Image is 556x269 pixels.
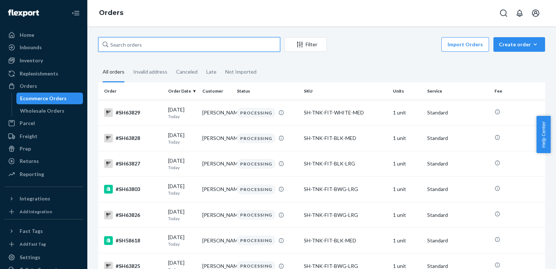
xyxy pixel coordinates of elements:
div: SH-TNK-FIT-BWG-LRG [304,186,388,193]
div: [DATE] [168,183,196,196]
button: Integrations [4,193,83,204]
div: Add Fast Tag [20,241,46,247]
td: 1 unit [390,202,424,228]
p: Today [168,241,196,247]
div: Freight [20,133,37,140]
div: #SH63828 [104,134,162,143]
button: Open notifications [512,6,527,20]
p: Standard [427,237,488,244]
div: SH-TNK-FIT-BLK-MED [304,237,388,244]
td: 1 unit [390,176,424,202]
div: Integrations [20,195,50,202]
td: [PERSON_NAME] [199,228,234,253]
div: Replenishments [20,70,58,77]
div: Returns [20,157,39,165]
div: SH-TNK-FIT-BWG-LRG [304,211,388,219]
div: Ecommerce Orders [20,95,67,102]
div: #SH63803 [104,185,162,194]
th: Fee [492,82,545,100]
td: [PERSON_NAME] [199,125,234,151]
p: Today [168,139,196,145]
th: Service [424,82,491,100]
p: Today [168,190,196,196]
a: Orders [4,80,83,92]
a: Returns [4,155,83,167]
p: Today [168,215,196,222]
div: SH-TNK-FIT-WHITE-MED [304,109,388,116]
div: [DATE] [168,132,196,145]
a: Add Fast Tag [4,240,83,249]
div: #SH63826 [104,211,162,219]
td: [PERSON_NAME] [199,176,234,202]
div: SH-TNK-FIT-BLK-MED [304,134,388,142]
a: Prep [4,143,83,155]
th: Order [98,82,165,100]
div: PROCESSING [237,133,275,143]
div: [DATE] [168,234,196,247]
div: [DATE] [168,157,196,171]
a: Parcel [4,117,83,129]
div: Create order [499,41,540,48]
p: Standard [427,186,488,193]
div: PROCESSING [237,108,275,118]
th: Order Date [165,82,199,100]
td: [PERSON_NAME] [199,151,234,176]
img: Flexport logo [8,9,39,17]
div: Inventory [20,57,43,64]
div: Settings [20,254,40,261]
a: Home [4,29,83,41]
div: Reporting [20,171,44,178]
div: SH-TNK-FIT-BLK-LRG [304,160,388,167]
p: Standard [427,109,488,116]
td: 1 unit [390,100,424,125]
td: 1 unit [390,228,424,253]
div: [DATE] [168,106,196,120]
td: [PERSON_NAME] [199,202,234,228]
div: PROCESSING [237,235,275,245]
div: Wholesale Orders [20,107,64,114]
div: #SH63829 [104,108,162,117]
a: Ecommerce Orders [16,93,83,104]
div: Late [206,62,217,81]
a: Wholesale Orders [16,105,83,117]
td: [PERSON_NAME] [199,100,234,125]
p: Today [168,164,196,171]
div: Inbounds [20,44,42,51]
button: Close Navigation [68,6,83,20]
a: Freight [4,130,83,142]
div: PROCESSING [237,159,275,169]
div: All orders [103,62,124,82]
div: Canceled [176,62,198,81]
input: Search orders [98,37,280,52]
a: Inbounds [4,42,83,53]
div: Add Integration [20,208,52,215]
div: PROCESSING [237,210,275,220]
div: Orders [20,82,37,90]
div: Home [20,31,34,39]
th: SKU [301,82,390,100]
div: Customer [202,88,231,94]
td: 1 unit [390,125,424,151]
div: Invalid address [133,62,167,81]
th: Units [390,82,424,100]
a: Inventory [4,55,83,66]
button: Open account menu [528,6,543,20]
button: Open Search Box [496,6,511,20]
a: Reporting [4,168,83,180]
div: #SH63827 [104,159,162,168]
button: Help Center [536,116,551,153]
p: Standard [427,160,488,167]
button: Filter [285,37,327,52]
div: Parcel [20,120,35,127]
a: Orders [99,9,123,17]
p: Today [168,113,196,120]
a: Replenishments [4,68,83,79]
th: Status [234,82,301,100]
div: [DATE] [168,208,196,222]
ol: breadcrumbs [93,3,129,24]
button: Fast Tags [4,225,83,237]
div: Fast Tags [20,227,43,235]
div: Prep [20,145,31,152]
a: Settings [4,252,83,263]
p: Standard [427,211,488,219]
